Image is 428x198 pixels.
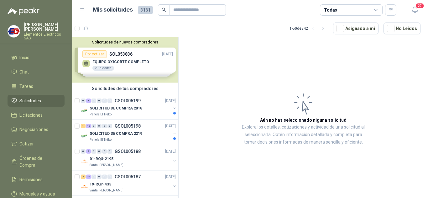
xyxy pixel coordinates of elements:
img: Company Logo [81,132,88,140]
div: 2 [86,149,91,154]
div: 1 [86,99,91,103]
div: 0 [107,99,112,103]
span: 27 [415,3,424,9]
div: 0 [102,149,107,154]
span: Solicitudes [19,97,41,104]
div: 0 [97,124,102,128]
div: 0 [81,99,86,103]
p: 01-RQU-2195 [90,156,113,162]
p: GSOL005187 [115,175,141,179]
button: No Leídos [384,23,420,34]
span: Licitaciones [19,112,43,119]
div: 0 [91,149,96,154]
button: 27 [409,4,420,16]
div: Solicitudes de nuevos compradoresPor cotizarSOL053836[DATE] EQUIPO OXICORTE COMPLETO2 UnidadesPor... [72,37,178,83]
button: Asignado a mi [333,23,378,34]
a: 0 1 0 0 0 0 GSOL005199[DATE] Company LogoSOLICITUD DE COMPRA 2018Panela El Trébol [81,97,177,117]
div: 0 [97,99,102,103]
div: 8 [81,175,86,179]
img: Company Logo [81,183,88,190]
a: Órdenes de Compra [8,152,65,171]
a: Tareas [8,80,65,92]
div: 0 [97,149,102,154]
div: 26 [86,175,91,179]
a: Remisiones [8,174,65,185]
div: 1 [81,124,86,128]
span: Inicio [19,54,29,61]
div: Todas [324,7,337,13]
p: 19-RQP-433 [90,181,111,187]
p: Panela El Trébol [90,137,112,142]
p: GSOL005188 [115,149,141,154]
a: 1 10 0 0 0 0 GSOL005198[DATE] Company LogoSOLICITUD DE COMPRA 2219Panela El Trébol [81,122,177,142]
p: Santa [PERSON_NAME] [90,188,123,193]
div: 0 [81,149,86,154]
p: Explora los detalles, cotizaciones y actividad de una solicitud al seleccionarla. Obtén informaci... [241,124,365,146]
p: GSOL005199 [115,99,141,103]
p: [DATE] [165,174,176,180]
div: 0 [107,149,112,154]
img: Company Logo [8,25,20,37]
p: Elementos Eléctricos SAS [24,33,65,40]
a: Cotizar [8,138,65,150]
span: Cotizar [19,140,34,147]
span: Órdenes de Compra [19,155,59,169]
div: 10 [86,124,91,128]
a: Chat [8,66,65,78]
a: Licitaciones [8,109,65,121]
p: [DATE] [165,149,176,155]
img: Logo peakr [8,8,39,15]
a: Solicitudes [8,95,65,107]
div: 0 [97,175,102,179]
span: 3161 [138,6,153,14]
div: 0 [107,175,112,179]
span: Tareas [19,83,33,90]
div: 1 - 50 de 842 [290,23,328,33]
div: 0 [102,175,107,179]
p: Panela El Trébol [90,112,112,117]
h1: Mis solicitudes [93,5,133,14]
span: search [162,8,166,12]
div: 0 [91,99,96,103]
p: GSOL005198 [115,124,141,128]
a: Negociaciones [8,124,65,135]
div: 0 [107,124,112,128]
p: [DATE] [165,123,176,129]
img: Company Logo [81,107,88,114]
p: [PERSON_NAME] [PERSON_NAME] [24,23,65,31]
p: Santa [PERSON_NAME] [90,163,123,168]
div: 0 [102,99,107,103]
div: Solicitudes de tus compradores [72,83,178,94]
h3: Aún no has seleccionado niguna solicitud [260,117,347,124]
img: Company Logo [81,158,88,165]
a: 8 26 0 0 0 0 GSOL005187[DATE] Company Logo19-RQP-433Santa [PERSON_NAME] [81,173,177,193]
a: Inicio [8,52,65,63]
p: SOLICITUD DE COMPRA 2018 [90,105,142,111]
div: 0 [91,124,96,128]
span: Chat [19,69,29,75]
a: 0 2 0 0 0 0 GSOL005188[DATE] Company Logo01-RQU-2195Santa [PERSON_NAME] [81,148,177,168]
div: 0 [102,124,107,128]
span: Remisiones [19,176,43,183]
span: Manuales y ayuda [19,190,55,197]
button: Solicitudes de nuevos compradores [75,40,176,44]
p: [DATE] [165,98,176,104]
div: 0 [91,175,96,179]
span: Negociaciones [19,126,48,133]
p: SOLICITUD DE COMPRA 2219 [90,131,142,137]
